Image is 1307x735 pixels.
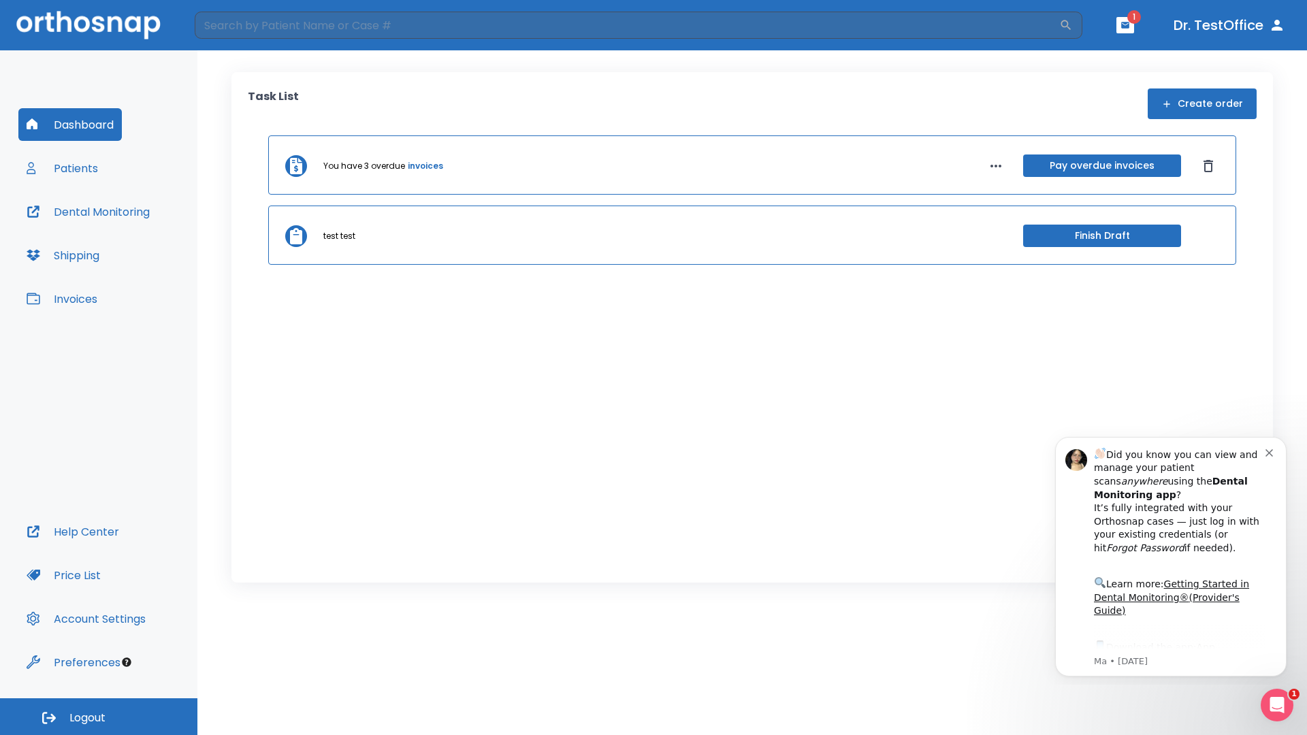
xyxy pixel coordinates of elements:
[1023,225,1181,247] button: Finish Draft
[18,108,122,141] button: Dashboard
[18,646,129,679] button: Preferences
[18,195,158,228] button: Dental Monitoring
[1035,425,1307,685] iframe: Intercom notifications message
[18,515,127,548] button: Help Center
[1261,689,1293,721] iframe: Intercom live chat
[120,656,133,668] div: Tooltip anchor
[18,239,108,272] button: Shipping
[1168,13,1291,37] button: Dr. TestOffice
[195,12,1059,39] input: Search by Patient Name or Case #
[18,602,154,635] button: Account Settings
[1289,689,1300,700] span: 1
[59,217,180,242] a: App Store
[18,559,109,591] button: Price List
[1148,88,1257,119] button: Create order
[16,11,161,39] img: Orthosnap
[59,231,231,243] p: Message from Ma, sent 7w ago
[231,21,242,32] button: Dismiss notification
[59,214,231,283] div: Download the app: | ​ Let us know if you need help getting started!
[69,710,106,725] span: Logout
[18,282,106,315] button: Invoices
[323,230,355,242] p: test test
[248,88,299,119] p: Task List
[1127,10,1141,24] span: 1
[1197,155,1219,177] button: Dismiss
[18,152,106,184] button: Patients
[323,160,405,172] p: You have 3 overdue
[408,160,443,172] a: invoices
[1023,154,1181,177] button: Pay overdue invoices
